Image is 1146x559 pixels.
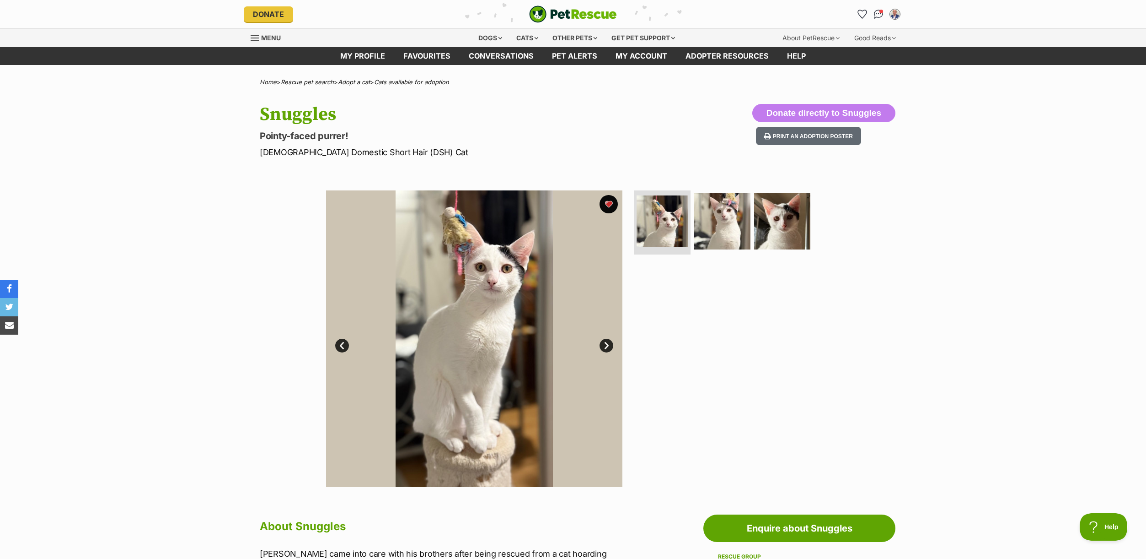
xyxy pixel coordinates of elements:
[694,193,750,250] img: Photo of Snuggles
[778,47,815,65] a: Help
[637,195,688,247] img: Photo of Snuggles
[752,104,895,122] button: Donate directly to Snuggles
[605,29,681,47] div: Get pet support
[237,79,909,86] div: > > >
[374,78,449,86] a: Cats available for adoption
[326,190,622,487] img: Photo of Snuggles
[261,34,281,42] span: Menu
[260,78,277,86] a: Home
[890,10,900,19] img: DR PETER LARKINS profile pic
[855,7,902,22] ul: Account quick links
[335,339,349,353] a: Prev
[460,47,543,65] a: conversations
[281,78,334,86] a: Rescue pet search
[776,29,846,47] div: About PetRescue
[394,47,460,65] a: Favourites
[529,5,617,23] img: logo-cat-932fe2b9b8326f06289b0f2fb663e598f794de774fb13d1741a6617ecf9a85b4.svg
[676,47,778,65] a: Adopter resources
[855,7,869,22] a: Favourites
[546,29,604,47] div: Other pets
[874,10,884,19] img: chat-41dd97257d64d25036548639549fe6c8038ab92f7586957e7f3b1b290dea8141.svg
[472,29,509,47] div: Dogs
[600,339,613,353] a: Next
[510,29,545,47] div: Cats
[244,6,293,22] a: Donate
[529,5,617,23] a: PetRescue
[331,47,394,65] a: My profile
[1080,513,1128,541] iframe: Help Scout Beacon - Open
[260,104,647,125] h1: Snuggles
[871,7,886,22] a: Conversations
[754,193,810,250] img: Photo of Snuggles
[251,29,287,45] a: Menu
[606,47,676,65] a: My account
[543,47,606,65] a: Pet alerts
[260,146,647,158] p: [DEMOGRAPHIC_DATA] Domestic Short Hair (DSH) Cat
[600,195,618,213] button: favourite
[622,190,919,487] img: Photo of Snuggles
[338,78,370,86] a: Adopt a cat
[756,127,861,146] button: Print an adoption poster
[703,515,895,542] a: Enquire about Snuggles
[888,7,902,22] button: My account
[260,516,637,537] h2: About Snuggles
[848,29,902,47] div: Good Reads
[260,130,647,142] p: Pointy-faced purrer!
